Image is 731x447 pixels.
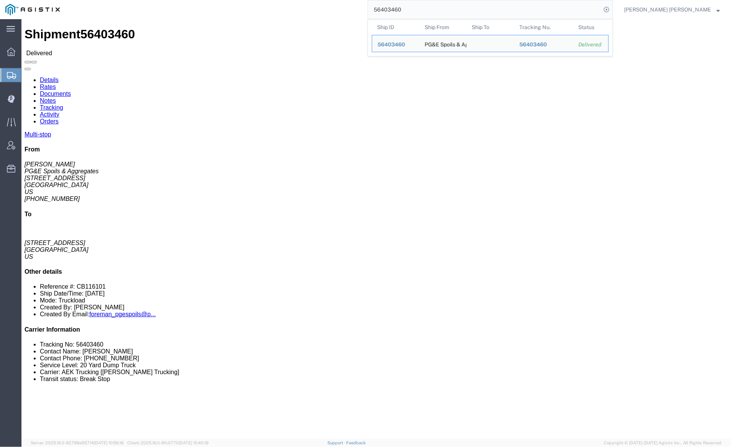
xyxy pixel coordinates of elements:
th: Ship From [419,20,467,35]
th: Status [573,20,609,35]
div: 56403460 [378,41,414,49]
img: logo [5,4,60,15]
div: PG&E Spoils & Aggregates [425,35,462,52]
span: [DATE] 10:56:16 [94,440,124,445]
span: [DATE] 10:40:19 [179,440,209,445]
table: Search Results [372,20,613,56]
div: Delivered [578,41,603,49]
span: Server: 2025.16.0-82789e55714 [31,440,124,445]
a: Support [327,440,347,445]
div: 56403460 [519,41,568,49]
iframe: FS Legacy Container [21,19,731,439]
input: Search for shipment number, reference number [368,0,601,19]
a: Feedback [347,440,366,445]
span: Client: 2025.16.0-8fc0770 [127,440,209,445]
span: 56403460 [519,41,547,48]
th: Ship To [467,20,514,35]
th: Ship ID [372,20,419,35]
span: 56403460 [378,41,405,48]
button: [PERSON_NAME] [PERSON_NAME] [624,5,720,14]
span: Kayte Bray Dogali [624,5,711,14]
span: Copyright © [DATE]-[DATE] Agistix Inc., All Rights Reserved [604,440,722,446]
th: Tracking Nu. [514,20,573,35]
